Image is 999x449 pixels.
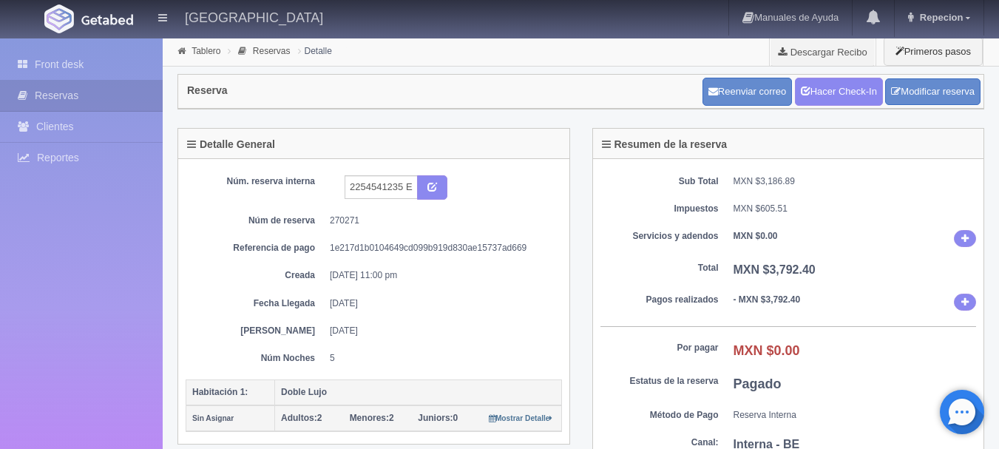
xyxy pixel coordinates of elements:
span: 2 [281,413,322,423]
dd: 5 [330,352,551,365]
dd: 270271 [330,215,551,227]
img: Getabed [44,4,74,33]
dt: [PERSON_NAME] [197,325,315,337]
dt: Núm. reserva interna [197,175,315,188]
dt: Por pagar [600,342,719,354]
dd: 1e217d1b0104649cd099b919d830ae15737ad669 [330,242,551,254]
dt: Núm Noches [197,352,315,365]
a: Hacer Check-In [795,78,883,106]
b: Habitación 1: [192,387,248,397]
span: Repecion [916,12,964,23]
dt: Servicios y adendos [600,230,719,243]
dd: [DATE] 11:00 pm [330,269,551,282]
b: Pagado [734,377,782,391]
dt: Sub Total [600,175,719,188]
dt: Canal: [600,436,719,449]
button: Reenviar correo [702,78,793,106]
dt: Fecha Llegada [197,297,315,310]
b: - MXN $3,792.40 [734,294,801,305]
h4: Detalle General [187,139,275,150]
img: Getabed [81,14,133,25]
span: 2 [350,413,394,423]
dd: [DATE] [330,297,551,310]
small: Sin Asignar [192,414,234,422]
dd: MXN $605.51 [734,203,977,215]
a: Descargar Recibo [770,37,876,67]
b: MXN $0.00 [734,231,778,241]
h4: Resumen de la reserva [602,139,728,150]
strong: Menores: [350,413,389,423]
dd: Reserva Interna [734,409,977,422]
dt: Estatus de la reserva [600,375,719,388]
dt: Total [600,262,719,274]
small: Mostrar Detalle [489,414,553,422]
a: Modificar reserva [885,78,981,106]
dd: [DATE] [330,325,551,337]
li: Detalle [294,44,336,58]
strong: Adultos: [281,413,317,423]
b: MXN $0.00 [734,343,800,358]
dt: Impuestos [600,203,719,215]
a: Reservas [253,46,291,56]
dt: Referencia de pago [197,242,315,254]
h4: [GEOGRAPHIC_DATA] [185,7,323,26]
dt: Método de Pago [600,409,719,422]
span: 0 [418,413,458,423]
b: MXN $3,792.40 [734,263,816,276]
dd: MXN $3,186.89 [734,175,977,188]
button: Primeros pasos [884,37,983,66]
strong: Juniors: [418,413,453,423]
a: Tablero [192,46,220,56]
th: Doble Lujo [275,379,562,405]
a: Mostrar Detalle [489,413,553,423]
dt: Creada [197,269,315,282]
dt: Núm de reserva [197,215,315,227]
dt: Pagos realizados [600,294,719,306]
h4: Reserva [187,85,228,96]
